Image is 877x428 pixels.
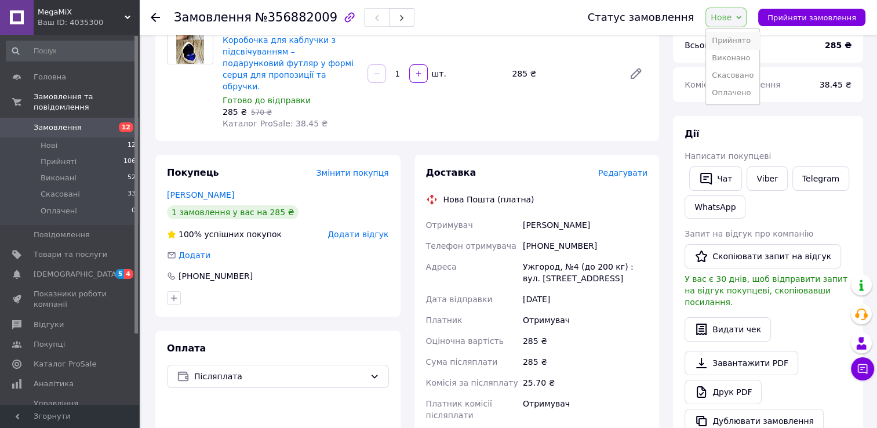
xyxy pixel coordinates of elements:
li: Виконано [706,49,759,67]
span: 570 ₴ [251,108,272,117]
span: 100% [179,230,202,239]
span: Післяплата [194,370,365,383]
a: WhatsApp [685,195,745,219]
span: Комісія за замовлення [685,80,781,89]
a: Telegram [792,166,849,191]
div: [PHONE_NUMBER] [177,270,254,282]
li: Оплачено [706,84,759,101]
span: 33 [128,189,136,200]
span: 38.45 ₴ [820,80,851,89]
div: 1 замовлення у вас на 285 ₴ [167,205,299,219]
span: Показники роботи компанії [34,289,107,310]
div: 285 ₴ [507,66,620,82]
span: Покупці [34,339,65,350]
span: Платник комісії післяплати [426,399,492,420]
span: MegaMiX [38,7,125,17]
span: Отримувач [426,220,473,230]
span: Каталог ProSale [34,359,96,369]
a: [PERSON_NAME] [167,190,234,200]
span: 285 ₴ [223,107,247,117]
span: [DEMOGRAPHIC_DATA] [34,269,119,280]
span: Нове [711,13,732,22]
b: 285 ₴ [825,41,851,50]
span: Змінити покупця [316,168,389,177]
span: Каталог ProSale: 38.45 ₴ [223,119,327,128]
span: 12 [128,140,136,151]
img: Коробочка для каблучки з підсвічуванням – подарунковий футляр у формі серця для пропозиції та обр... [176,19,204,64]
span: Оплачені [41,206,77,216]
div: 285 ₴ [521,331,650,351]
button: Прийняти замовлення [758,9,865,26]
div: Ваш ID: 4035300 [38,17,139,28]
span: Замовлення [174,10,252,24]
span: Нові [41,140,57,151]
button: Скопіювати запит на відгук [685,244,841,269]
span: Готово до відправки [223,96,311,105]
div: [PERSON_NAME] [521,215,650,235]
div: Нова Пошта (платна) [441,194,537,205]
div: успішних покупок [167,228,282,240]
span: Товари та послуги [34,249,107,260]
a: Коробочка для каблучки з підсвічуванням – подарунковий футляр у формі серця для пропозиції та обр... [223,35,354,91]
span: Дата відправки [426,295,493,304]
span: Написати покупцеві [685,151,771,161]
span: Прийняти замовлення [767,13,856,22]
span: Редагувати [598,168,647,177]
span: Замовлення [34,122,82,133]
div: 25.70 ₴ [521,372,650,393]
span: Прийняті [41,157,77,167]
button: Чат [689,166,742,191]
div: [PHONE_NUMBER] [521,235,650,256]
span: Аналітика [34,379,74,389]
span: Комісія за післяплату [426,378,518,387]
span: Замовлення та повідомлення [34,92,139,113]
button: Видати чек [685,317,771,342]
div: [DATE] [521,289,650,310]
span: Додати [179,251,210,260]
a: Друк PDF [685,380,762,404]
span: 52 [128,173,136,183]
a: Редагувати [624,62,647,85]
div: Отримувач [521,310,650,331]
span: Додати відгук [327,230,388,239]
span: 4 [124,269,133,279]
span: Дії [685,128,699,139]
span: 12 [119,122,133,132]
div: Ужгород, №4 (до 200 кг) : вул. [STREET_ADDRESS] [521,256,650,289]
span: Доставка [426,167,476,178]
span: Телефон отримувача [426,241,516,251]
span: Адреса [426,262,457,271]
span: Головна [34,72,66,82]
span: Всього до сплати [685,41,759,50]
li: Прийнято [706,32,759,49]
button: Чат з покупцем [851,357,874,380]
li: Скасовано [706,67,759,84]
span: Скасовані [41,189,80,200]
span: Платник [426,315,463,325]
a: Viber [747,166,787,191]
a: Завантажити PDF [685,351,798,375]
span: Сума післяплати [426,357,498,367]
span: Виконані [41,173,77,183]
div: Отримувач [521,393,650,426]
span: 5 [115,269,125,279]
div: Повернутися назад [151,12,160,23]
span: Покупець [167,167,219,178]
span: 106 [123,157,136,167]
span: Оціночна вартість [426,336,504,346]
div: 285 ₴ [521,351,650,372]
span: Управління сайтом [34,398,107,419]
span: 0 [132,206,136,216]
span: №356882009 [255,10,337,24]
div: шт. [429,68,447,79]
div: Статус замовлення [588,12,694,23]
span: Повідомлення [34,230,90,240]
span: У вас є 30 днів, щоб відправити запит на відгук покупцеві, скопіювавши посилання. [685,274,847,307]
input: Пошук [6,41,137,61]
span: Запит на відгук про компанію [685,229,813,238]
span: Оплата [167,343,206,354]
span: Відгуки [34,320,64,330]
